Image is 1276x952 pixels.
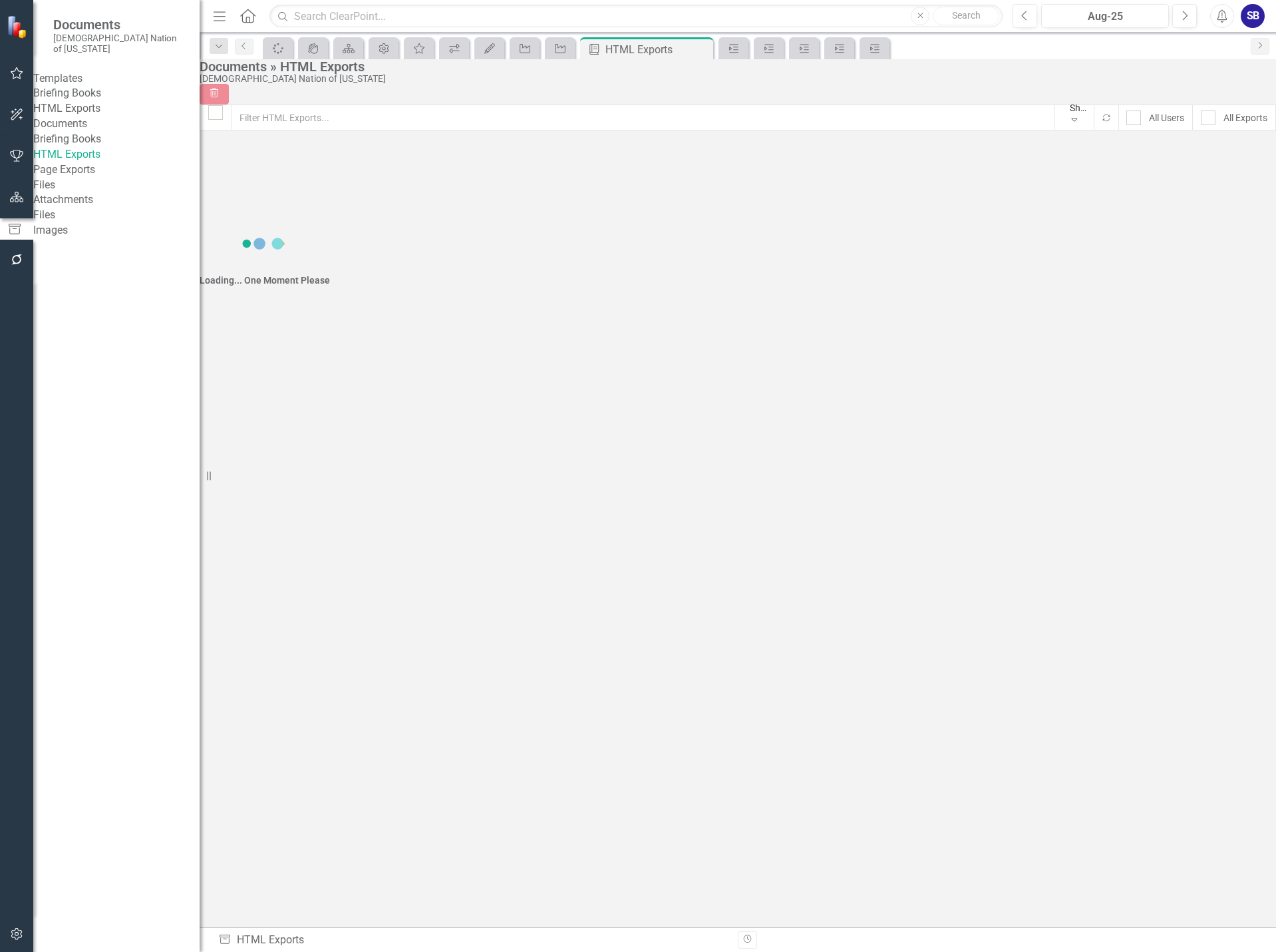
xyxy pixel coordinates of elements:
input: Filter HTML Exports... [231,105,1055,130]
div: All Exports [1223,111,1267,124]
a: Briefing Books [33,132,200,147]
button: SB [1241,4,1265,28]
div: Aug-25 [1046,9,1164,25]
button: Search [933,7,999,25]
div: Templates [33,71,200,87]
div: Loading... One Moment Please [200,274,330,287]
div: Files [33,178,200,193]
div: HTML Exports [218,933,728,948]
img: ClearPoint Strategy [7,15,30,39]
a: Page Exports [33,162,200,178]
input: Search ClearPoint... [269,5,1003,28]
small: [DEMOGRAPHIC_DATA] Nation of [US_STATE] [53,33,186,55]
a: HTML Exports [33,101,200,117]
div: Documents » HTML Exports [200,59,1269,74]
button: Aug-25 [1041,4,1169,28]
div: Documents [33,117,200,132]
div: Show All [1070,101,1087,115]
span: Documents [53,17,186,33]
a: Attachments [33,192,200,208]
span: Search [952,10,981,21]
div: All Users [1149,111,1184,124]
a: Images [33,223,200,238]
a: Files [33,208,200,223]
a: HTML Exports [33,147,200,162]
div: [DEMOGRAPHIC_DATA] Nation of [US_STATE] [200,74,1269,84]
a: Briefing Books [33,86,200,101]
div: HTML Exports [605,41,710,58]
